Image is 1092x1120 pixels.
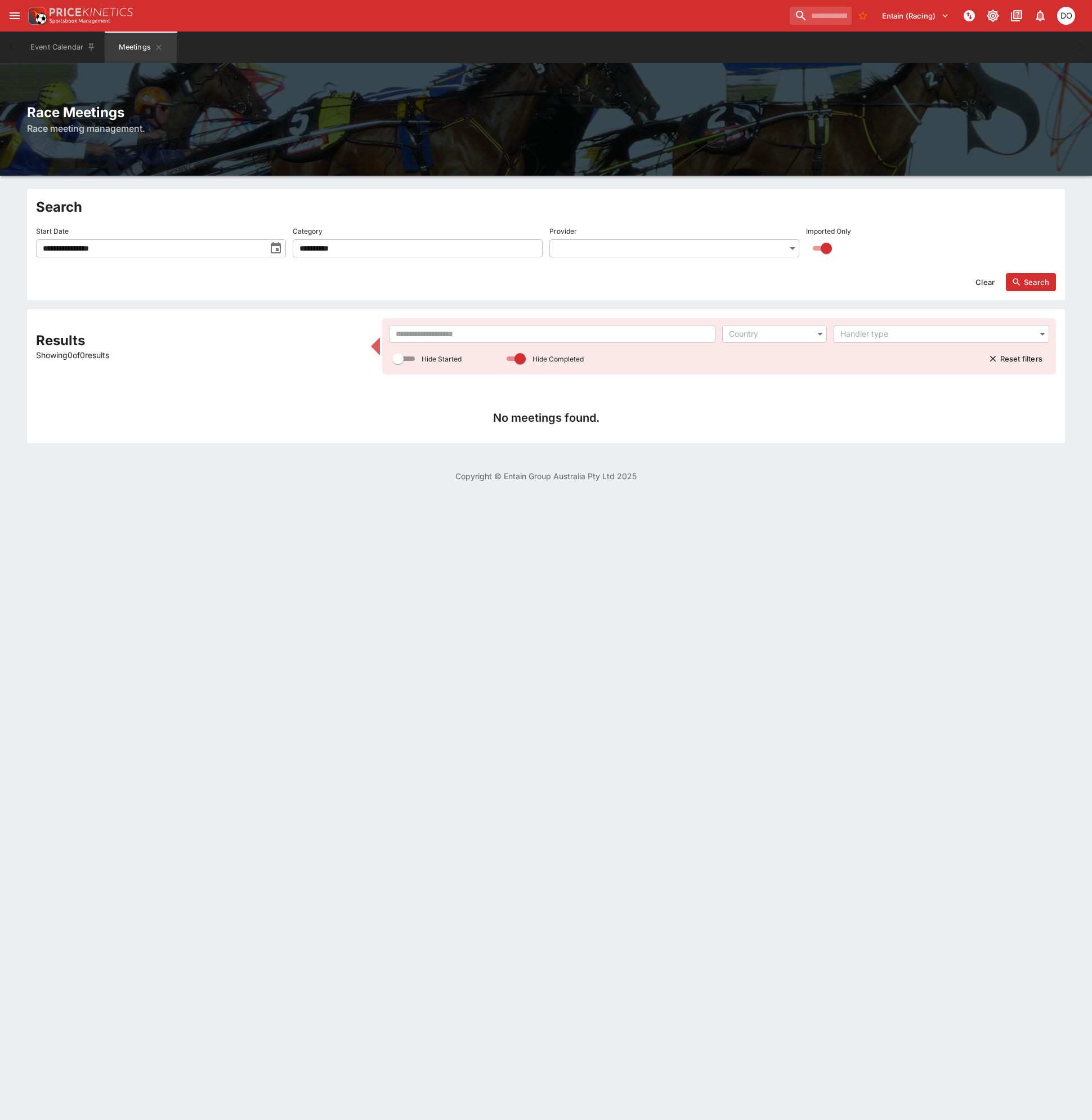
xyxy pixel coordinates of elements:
h6: Race meeting management. [27,122,1065,135]
p: Start Date [36,226,69,236]
button: Daniel Olerenshaw [1054,3,1078,28]
h2: Race Meetings [27,104,1065,121]
h2: Results [36,332,364,349]
p: Hide Started [422,354,462,364]
button: Notifications [1030,6,1050,26]
button: Event Calendar [24,32,102,63]
h4: No meetings found. [45,410,1047,425]
div: Daniel Olerenshaw [1057,7,1075,25]
button: Toggle light/dark mode [983,6,1003,26]
button: Documentation [1006,6,1027,26]
button: Reset filters [982,350,1049,368]
button: toggle date time picker [266,238,286,258]
div: Country [729,328,809,340]
p: Category [293,226,323,236]
button: Select Tenant [875,7,956,25]
p: Provider [549,226,577,236]
p: Imported Only [806,226,851,236]
button: Meetings [105,32,177,63]
img: Sportsbook Management [50,19,110,24]
button: open drawer [5,6,25,26]
img: PriceKinetics [50,8,133,16]
input: search [790,7,852,25]
button: Clear [969,273,1001,291]
div: Handler type [840,328,1031,340]
p: Hide Completed [532,354,584,364]
h2: Search [36,198,1056,216]
button: Search [1006,273,1056,291]
button: No Bookmarks [854,7,872,25]
img: PriceKinetics Logo [25,5,47,27]
button: NOT Connected to PK [959,6,979,26]
p: Showing 0 of 0 results [36,349,364,361]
